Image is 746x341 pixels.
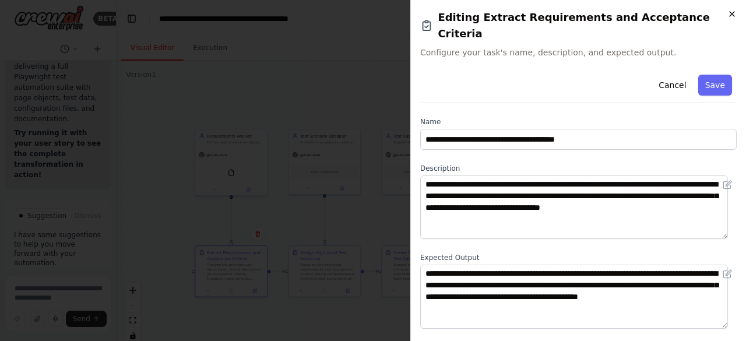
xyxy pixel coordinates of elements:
[420,47,737,58] span: Configure your task's name, description, and expected output.
[720,267,734,281] button: Open in editor
[420,253,737,262] label: Expected Output
[420,164,737,173] label: Description
[698,75,732,96] button: Save
[420,9,737,42] h2: Editing Extract Requirements and Acceptance Criteria
[652,75,693,96] button: Cancel
[420,117,737,126] label: Name
[720,178,734,192] button: Open in editor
